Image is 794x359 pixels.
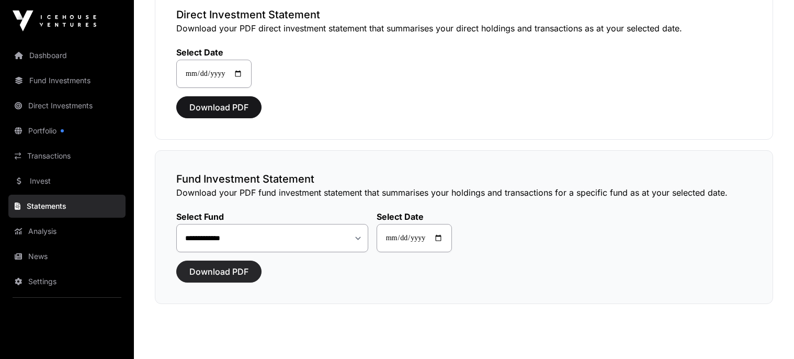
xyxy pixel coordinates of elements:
[8,119,126,142] a: Portfolio
[176,211,368,222] label: Select Fund
[176,7,752,22] h3: Direct Investment Statement
[176,47,252,58] label: Select Date
[176,107,262,117] a: Download PDF
[377,211,452,222] label: Select Date
[8,170,126,193] a: Invest
[176,261,262,283] button: Download PDF
[8,144,126,167] a: Transactions
[8,270,126,293] a: Settings
[176,172,752,186] h3: Fund Investment Statement
[8,94,126,117] a: Direct Investments
[189,101,248,114] span: Download PDF
[742,309,794,359] iframe: Chat Widget
[8,44,126,67] a: Dashboard
[8,220,126,243] a: Analysis
[8,195,126,218] a: Statements
[176,271,262,282] a: Download PDF
[176,186,752,199] p: Download your PDF fund investment statement that summarises your holdings and transactions for a ...
[176,96,262,118] button: Download PDF
[176,22,752,35] p: Download your PDF direct investment statement that summarises your direct holdings and transactio...
[13,10,96,31] img: Icehouse Ventures Logo
[8,69,126,92] a: Fund Investments
[189,265,248,278] span: Download PDF
[8,245,126,268] a: News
